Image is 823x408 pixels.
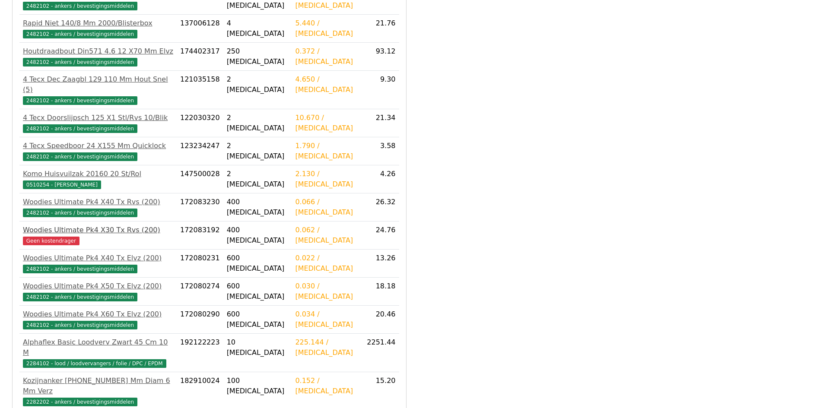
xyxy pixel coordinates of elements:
[23,96,137,105] span: 2482102 - ankers / bevestigingsmiddelen
[23,141,173,151] div: 4 Tecx Speedboor 24 X155 Mm Quicklock
[23,152,137,161] span: 2482102 - ankers / bevestigingsmiddelen
[23,169,173,179] div: Komo Huisvuilzak 20160 20 St/Rol
[363,165,399,193] td: 4.26
[363,221,399,250] td: 24.76
[23,197,173,218] a: Woodies Ultimate Pk4 X40 Tx Rvs (200)2482102 - ankers / bevestigingsmiddelen
[227,225,289,246] div: 400 [MEDICAL_DATA]
[295,281,360,302] div: 0.030 / [MEDICAL_DATA]
[227,376,289,396] div: 100 [MEDICAL_DATA]
[177,137,223,165] td: 123234247
[23,124,137,133] span: 2482102 - ankers / bevestigingsmiddelen
[227,337,289,358] div: 10 [MEDICAL_DATA]
[295,337,360,358] div: 225.144 / [MEDICAL_DATA]
[363,193,399,221] td: 26.32
[23,309,173,330] a: Woodies Ultimate Pk4 X60 Tx Elvz (200)2482102 - ankers / bevestigingsmiddelen
[295,169,360,190] div: 2.130 / [MEDICAL_DATA]
[295,309,360,330] div: 0.034 / [MEDICAL_DATA]
[23,281,173,291] div: Woodies Ultimate Pk4 X50 Tx Elvz (200)
[23,309,173,319] div: Woodies Ultimate Pk4 X60 Tx Elvz (200)
[23,265,137,273] span: 2482102 - ankers / bevestigingsmiddelen
[177,278,223,306] td: 172080274
[363,71,399,109] td: 9.30
[23,237,79,245] span: Geen kostendrager
[23,113,173,123] div: 4 Tecx Doorslijpsch 125 X1 Stl/Rvs 10/Blik
[23,30,137,38] span: 2482102 - ankers / bevestigingsmiddelen
[227,46,289,67] div: 250 [MEDICAL_DATA]
[227,281,289,302] div: 600 [MEDICAL_DATA]
[23,180,101,189] span: 0510254 - [PERSON_NAME]
[177,221,223,250] td: 172083192
[363,278,399,306] td: 18.18
[363,137,399,165] td: 3.58
[363,15,399,43] td: 21.76
[295,141,360,161] div: 1.790 / [MEDICAL_DATA]
[23,18,173,28] div: Rapid Niet 140/8 Mm 2000/Blisterbox
[177,306,223,334] td: 172080290
[23,337,173,358] div: Alphaflex Basic Loodverv Zwart 45 Cm 10 M
[295,74,360,95] div: 4.650 / [MEDICAL_DATA]
[177,43,223,71] td: 174402317
[23,113,173,133] a: 4 Tecx Doorslijpsch 125 X1 Stl/Rvs 10/Blik2482102 - ankers / bevestigingsmiddelen
[177,15,223,43] td: 137006128
[227,253,289,274] div: 600 [MEDICAL_DATA]
[227,113,289,133] div: 2 [MEDICAL_DATA]
[177,193,223,221] td: 172083230
[23,74,173,105] a: 4 Tecx Dec Zaagbl 129 110 Mm Hout Snel (5)2482102 - ankers / bevestigingsmiddelen
[23,225,173,235] div: Woodies Ultimate Pk4 X30 Tx Rvs (200)
[177,165,223,193] td: 147500028
[295,253,360,274] div: 0.022 / [MEDICAL_DATA]
[23,58,137,66] span: 2482102 - ankers / bevestigingsmiddelen
[23,46,173,67] a: Houtdraadbout Din571 4.6 12 X70 Mm Elvz2482102 - ankers / bevestigingsmiddelen
[295,225,360,246] div: 0.062 / [MEDICAL_DATA]
[23,376,173,396] div: Kozijnanker [PHONE_NUMBER] Mm Diam 6 Mm Verz
[23,209,137,217] span: 2482102 - ankers / bevestigingsmiddelen
[23,281,173,302] a: Woodies Ultimate Pk4 X50 Tx Elvz (200)2482102 - ankers / bevestigingsmiddelen
[295,113,360,133] div: 10.670 / [MEDICAL_DATA]
[23,74,173,95] div: 4 Tecx Dec Zaagbl 129 110 Mm Hout Snel (5)
[177,109,223,137] td: 122030320
[295,376,360,396] div: 0.152 / [MEDICAL_DATA]
[23,359,166,368] span: 2284102 - lood / loodvervangers / folie / DPC / EPDM
[227,141,289,161] div: 2 [MEDICAL_DATA]
[23,197,173,207] div: Woodies Ultimate Pk4 X40 Tx Rvs (200)
[363,334,399,372] td: 2251.44
[23,321,137,329] span: 2482102 - ankers / bevestigingsmiddelen
[23,376,173,407] a: Kozijnanker [PHONE_NUMBER] Mm Diam 6 Mm Verz2282202 - ankers / bevestigingsmiddelen
[177,71,223,109] td: 121035158
[227,197,289,218] div: 400 [MEDICAL_DATA]
[177,250,223,278] td: 172080231
[227,18,289,39] div: 4 [MEDICAL_DATA]
[227,169,289,190] div: 2 [MEDICAL_DATA]
[23,253,173,263] div: Woodies Ultimate Pk4 X40 Tx Elvz (200)
[295,197,360,218] div: 0.066 / [MEDICAL_DATA]
[23,293,137,301] span: 2482102 - ankers / bevestigingsmiddelen
[23,18,173,39] a: Rapid Niet 140/8 Mm 2000/Blisterbox2482102 - ankers / bevestigingsmiddelen
[363,306,399,334] td: 20.46
[295,18,360,39] div: 5.440 / [MEDICAL_DATA]
[23,169,173,190] a: Komo Huisvuilzak 20160 20 St/Rol0510254 - [PERSON_NAME]
[23,2,137,10] span: 2482102 - ankers / bevestigingsmiddelen
[227,74,289,95] div: 2 [MEDICAL_DATA]
[363,109,399,137] td: 21.34
[363,43,399,71] td: 93.12
[363,250,399,278] td: 13.26
[295,46,360,67] div: 0.372 / [MEDICAL_DATA]
[227,309,289,330] div: 600 [MEDICAL_DATA]
[23,225,173,246] a: Woodies Ultimate Pk4 X30 Tx Rvs (200)Geen kostendrager
[23,141,173,161] a: 4 Tecx Speedboor 24 X155 Mm Quicklock2482102 - ankers / bevestigingsmiddelen
[23,398,137,406] span: 2282202 - ankers / bevestigingsmiddelen
[23,253,173,274] a: Woodies Ultimate Pk4 X40 Tx Elvz (200)2482102 - ankers / bevestigingsmiddelen
[23,46,173,57] div: Houtdraadbout Din571 4.6 12 X70 Mm Elvz
[177,334,223,372] td: 192122223
[23,337,173,368] a: Alphaflex Basic Loodverv Zwart 45 Cm 10 M2284102 - lood / loodvervangers / folie / DPC / EPDM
